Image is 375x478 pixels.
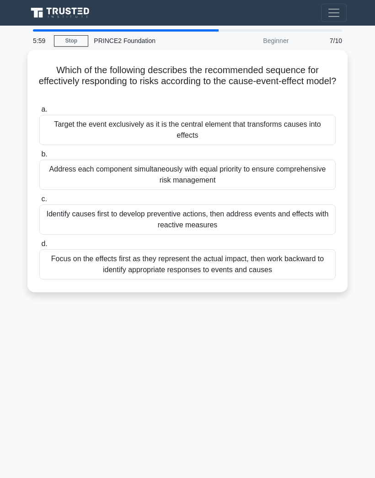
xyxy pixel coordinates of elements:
div: Focus on the effects first as they represent the actual impact, then work backward to identify ap... [39,249,336,279]
div: Target the event exclusively as it is the central element that transforms causes into effects [39,115,336,145]
div: Address each component simultaneously with equal priority to ensure comprehensive risk management [39,160,336,190]
div: 7/10 [294,32,348,50]
div: PRINCE2 Foundation [88,32,214,50]
div: Beginner [214,32,294,50]
div: Identify causes first to develop preventive actions, then address events and effects with reactiv... [39,204,336,235]
h5: Which of the following describes the recommended sequence for effectively responding to risks acc... [38,64,337,98]
button: Toggle navigation [321,4,347,22]
div: 5:59 [27,32,54,50]
span: c. [41,195,47,203]
span: d. [41,240,47,247]
span: b. [41,150,47,158]
span: a. [41,105,47,113]
a: Stop [54,35,88,47]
